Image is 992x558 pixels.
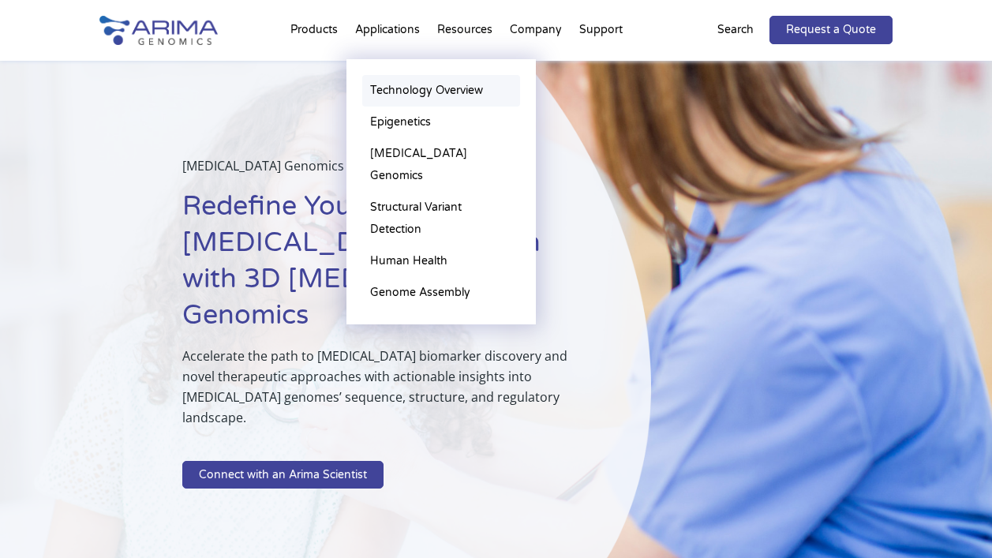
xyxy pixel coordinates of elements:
[362,277,520,309] a: Genome Assembly
[362,245,520,277] a: Human Health
[362,107,520,138] a: Epigenetics
[362,192,520,245] a: Structural Variant Detection
[362,75,520,107] a: Technology Overview
[769,16,893,44] a: Request a Quote
[182,346,572,440] p: Accelerate the path to [MEDICAL_DATA] biomarker discovery and novel therapeutic approaches with a...
[182,155,572,189] p: [MEDICAL_DATA] Genomics
[99,16,218,45] img: Arima-Genomics-logo
[182,461,384,489] a: Connect with an Arima Scientist
[362,138,520,192] a: [MEDICAL_DATA] Genomics
[182,189,572,346] h1: Redefine Your [MEDICAL_DATA] Research with 3D [MEDICAL_DATA] Genomics
[717,20,754,40] p: Search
